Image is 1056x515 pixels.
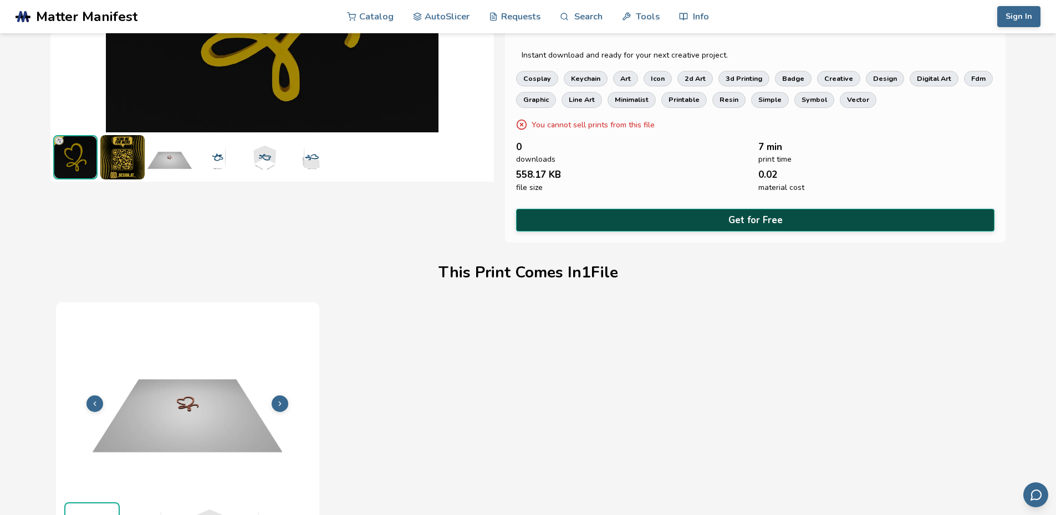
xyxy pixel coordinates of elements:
a: design [866,71,904,86]
img: 1_3D_Dimensions [195,135,239,179]
a: badge [775,71,812,86]
a: simple [751,92,789,107]
span: 0 [516,142,522,152]
a: printable [661,92,707,107]
a: symbol [794,92,834,107]
span: 558.17 KB [516,169,561,180]
a: digital art [910,71,958,86]
span: file size [516,183,543,192]
span: print time [758,155,792,164]
a: minimalist [608,92,656,107]
span: material cost [758,183,804,192]
p: You cannot sell prints from this file [532,119,655,131]
a: graphic [516,92,556,107]
span: Matter Manifest [36,9,137,24]
span: 0.02 [758,169,777,180]
a: line art [562,92,602,107]
a: resin [712,92,746,107]
a: keychain [564,71,608,86]
a: 3d printing [718,71,769,86]
span: downloads [516,155,555,164]
img: 1_3D_Dimensions [289,135,333,179]
button: Sign In [997,6,1040,27]
button: Get for Free [516,209,995,231]
a: creative [817,71,860,86]
h1: This Print Comes In 1 File [438,264,618,281]
button: Send feedback via email [1023,482,1048,507]
a: icon [644,71,672,86]
a: vector [840,92,876,107]
a: fdm [964,71,993,86]
a: 2d art [677,71,713,86]
img: 1_3D_Dimensions [242,135,286,179]
a: cosplay [516,71,558,86]
span: 7 min [758,142,782,152]
p: Instant download and ready for your next creative project. [522,51,989,60]
a: art [613,71,638,86]
img: 1_Print_Preview [147,135,192,179]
